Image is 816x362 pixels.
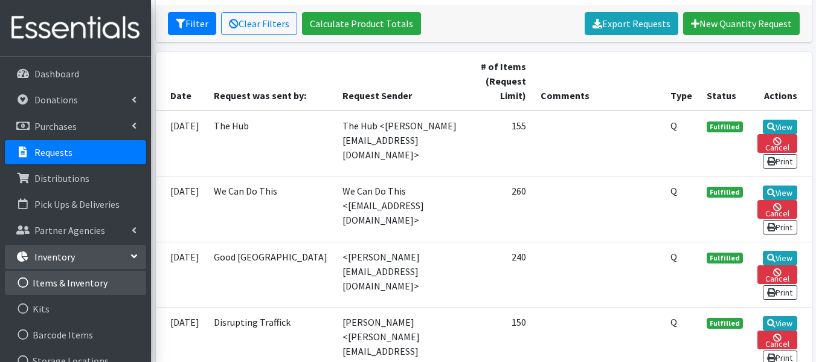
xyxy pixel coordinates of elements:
[707,253,743,263] span: Fulfilled
[156,176,207,242] td: [DATE]
[763,316,797,331] a: View
[5,192,146,216] a: Pick Ups & Deliveries
[585,12,678,35] a: Export Requests
[707,318,743,329] span: Fulfilled
[34,224,105,236] p: Partner Agencies
[473,242,534,307] td: 240
[750,52,812,111] th: Actions
[663,52,699,111] th: Type
[5,114,146,138] a: Purchases
[5,218,146,242] a: Partner Agencies
[335,242,472,307] td: <[PERSON_NAME][EMAIL_ADDRESS][DOMAIN_NAME]>
[156,52,207,111] th: Date
[473,52,534,111] th: # of Items (Request Limit)
[763,186,797,200] a: View
[34,198,120,210] p: Pick Ups & Deliveries
[757,134,797,153] a: Cancel
[707,187,743,198] span: Fulfilled
[34,146,72,158] p: Requests
[5,271,146,295] a: Items & Inventory
[763,154,797,169] a: Print
[699,52,750,111] th: Status
[34,94,78,106] p: Donations
[335,52,472,111] th: Request Sender
[34,172,89,184] p: Distributions
[5,88,146,112] a: Donations
[156,111,207,176] td: [DATE]
[5,8,146,48] img: HumanEssentials
[670,316,677,328] abbr: Quantity
[763,220,797,234] a: Print
[670,251,677,263] abbr: Quantity
[335,111,472,176] td: The Hub <[PERSON_NAME][EMAIL_ADDRESS][DOMAIN_NAME]>
[763,251,797,265] a: View
[473,176,534,242] td: 260
[757,200,797,219] a: Cancel
[156,242,207,307] td: [DATE]
[5,323,146,347] a: Barcode Items
[302,12,421,35] a: Calculate Product Totals
[335,176,472,242] td: We Can Do This <[EMAIL_ADDRESS][DOMAIN_NAME]>
[5,140,146,164] a: Requests
[763,285,797,300] a: Print
[757,265,797,284] a: Cancel
[5,245,146,269] a: Inventory
[207,52,336,111] th: Request was sent by:
[168,12,216,35] button: Filter
[207,111,336,176] td: The Hub
[763,120,797,134] a: View
[5,62,146,86] a: Dashboard
[707,121,743,132] span: Fulfilled
[533,52,663,111] th: Comments
[207,242,336,307] td: Good [GEOGRAPHIC_DATA]
[670,120,677,132] abbr: Quantity
[5,297,146,321] a: Kits
[221,12,297,35] a: Clear Filters
[207,176,336,242] td: We Can Do This
[683,12,800,35] a: New Quantity Request
[473,111,534,176] td: 155
[34,68,79,80] p: Dashboard
[34,251,75,263] p: Inventory
[5,166,146,190] a: Distributions
[34,120,77,132] p: Purchases
[757,331,797,349] a: Cancel
[670,185,677,197] abbr: Quantity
